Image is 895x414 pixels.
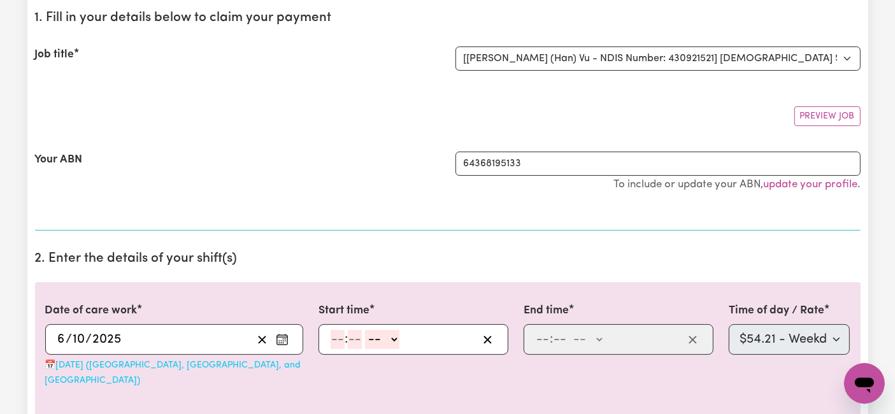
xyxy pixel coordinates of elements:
input: -- [57,330,66,349]
iframe: Button to launch messaging window [844,363,885,404]
span: / [86,332,92,346]
button: Enter the date of care work [272,330,292,349]
input: -- [553,330,567,349]
h2: 1. Fill in your details below to claim your payment [35,10,861,26]
label: Date of care work [45,303,138,319]
input: -- [73,330,86,349]
label: Job title [35,46,75,63]
span: / [66,332,73,346]
a: update your profile [764,179,858,190]
span: : [345,332,348,346]
input: -- [331,330,345,349]
small: 📅 [DATE] ([GEOGRAPHIC_DATA], [GEOGRAPHIC_DATA], and [GEOGRAPHIC_DATA]) [45,360,301,385]
small: To include or update your ABN, . [614,179,861,190]
span: : [550,332,553,346]
input: -- [348,330,362,349]
label: Your ABN [35,152,83,168]
h2: 2. Enter the details of your shift(s) [35,251,861,267]
input: ---- [92,330,122,349]
button: Preview Job [794,106,861,126]
button: Clear date [252,330,272,349]
label: Start time [319,303,369,319]
label: Time of day / Rate [729,303,824,319]
label: End time [524,303,569,319]
input: -- [536,330,550,349]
